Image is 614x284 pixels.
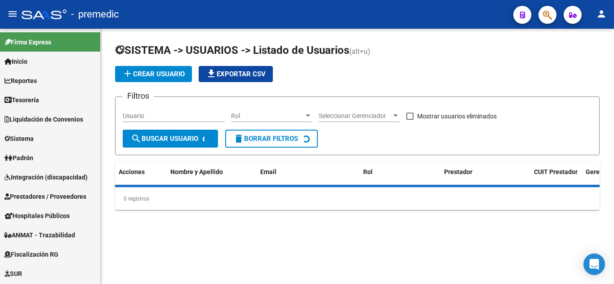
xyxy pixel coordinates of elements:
[199,66,273,82] button: Exportar CSV
[131,133,142,144] mat-icon: search
[115,44,349,57] span: SISTEMA -> USUARIOS -> Listado de Usuarios
[123,130,218,148] button: Buscar Usuario
[122,68,133,79] mat-icon: add
[530,162,582,192] datatable-header-cell: CUIT Prestador
[4,153,33,163] span: Padrón
[7,9,18,19] mat-icon: menu
[119,168,145,175] span: Acciones
[4,76,37,86] span: Reportes
[4,172,88,182] span: Integración (discapacidad)
[233,133,244,144] mat-icon: delete
[257,162,347,192] datatable-header-cell: Email
[123,90,154,102] h3: Filtros
[444,168,472,175] span: Prestador
[363,168,373,175] span: Rol
[4,269,22,279] span: SUR
[206,70,266,78] span: Exportar CSV
[360,162,440,192] datatable-header-cell: Rol
[4,211,70,221] span: Hospitales Públicos
[440,162,530,192] datatable-header-cell: Prestador
[534,168,578,175] span: CUIT Prestador
[319,112,392,120] span: Seleccionar Gerenciador
[71,4,119,24] span: - premedic
[4,95,39,105] span: Tesorería
[170,168,223,175] span: Nombre y Apellido
[206,68,217,79] mat-icon: file_download
[4,230,75,240] span: ANMAT - Trazabilidad
[4,192,86,201] span: Prestadores / Proveedores
[231,112,304,120] span: Rol
[417,111,497,122] span: Mostrar usuarios eliminados
[4,57,27,66] span: Inicio
[4,134,34,144] span: Sistema
[122,70,185,78] span: Crear Usuario
[225,130,318,148] button: Borrar Filtros
[115,162,167,192] datatable-header-cell: Acciones
[4,37,51,47] span: Firma Express
[349,47,370,56] span: (alt+u)
[596,9,607,19] mat-icon: person
[4,114,83,124] span: Liquidación de Convenios
[167,162,257,192] datatable-header-cell: Nombre y Apellido
[233,135,298,143] span: Borrar Filtros
[131,135,198,143] span: Buscar Usuario
[115,66,192,82] button: Crear Usuario
[115,188,600,210] div: 0 registros
[260,168,276,175] span: Email
[583,253,605,275] div: Open Intercom Messenger
[4,249,58,259] span: Fiscalización RG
